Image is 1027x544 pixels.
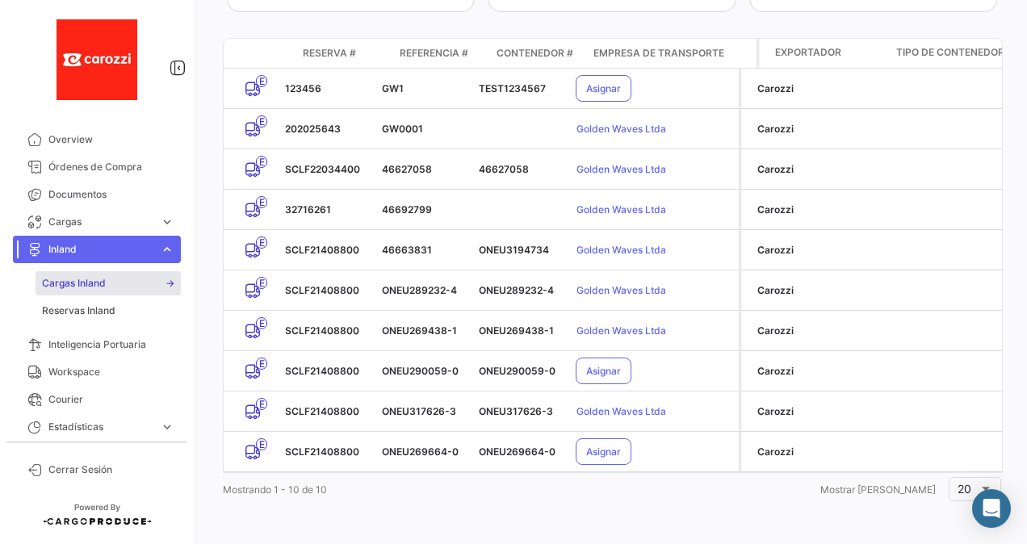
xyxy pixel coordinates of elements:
button: Golden Waves Ltda [576,317,667,344]
div: SCLF22034400 [285,162,369,177]
span: Cargas Inland [42,276,106,291]
span: Referencia # [400,46,468,61]
div: ONEU290059-0 [382,364,466,379]
div: GW1 [382,82,466,96]
span: Reservas Inland [42,303,115,318]
div: 123456 [285,82,369,96]
a: Workspace [13,358,181,386]
div: Carozzi [757,122,866,136]
span: Cerrar Sesión [48,462,174,477]
div: ONEU290059-0 [479,364,563,379]
div: 202025643 [285,122,369,136]
div: Carozzi [757,243,866,257]
span: expand_more [160,215,174,229]
div: ONEU269664-0 [382,445,466,459]
div: SCLF21408800 [285,445,369,459]
div: TEST1234567 [479,82,563,96]
button: Asignar [576,358,631,384]
div: 46627058 [479,162,563,177]
span: Reserva # [303,46,356,61]
span: Cargas [48,215,153,229]
span: expand_more [160,420,174,434]
a: Courier [13,386,181,413]
button: Golden Waves Ltda [576,277,667,303]
div: ONEU269664-0 [479,445,563,459]
span: E [256,236,267,249]
span: E [256,317,267,329]
div: ONEU269438-1 [382,324,466,338]
div: Carozzi [757,82,866,96]
div: SCLF21408800 [285,324,369,338]
span: 20 [958,482,971,496]
a: Cargas Inland [36,271,181,295]
div: SCLF21408800 [285,283,369,298]
button: Asignar [576,75,631,102]
div: GW0001 [382,122,466,136]
div: 32716261 [285,203,369,217]
span: E [256,398,267,410]
div: 46663831 [382,243,466,257]
span: Estadísticas [48,420,153,434]
div: 46692799 [382,203,466,217]
div: SCLF21408800 [285,364,369,379]
span: Documentos [48,187,174,202]
div: Carozzi [757,445,866,459]
span: Exportador [775,45,841,60]
div: ONEU289232-4 [382,283,466,298]
datatable-header-cell: Reserva # [296,40,393,67]
div: Abrir Intercom Messenger [972,489,1011,528]
span: E [256,358,267,370]
div: ONEU3194734 [479,243,563,257]
datatable-header-cell: Exportador [769,39,890,68]
span: Empresa de Transporte [593,46,724,61]
button: Golden Waves Ltda [576,196,667,223]
span: Mostrando 1 - 10 de 10 [223,483,327,496]
datatable-header-cell: Contenedor # [490,40,587,67]
datatable-header-cell: Referencia # [393,40,490,67]
div: Carozzi [757,404,866,419]
datatable-header-cell: Tipo de transporte [256,47,296,60]
span: E [256,156,267,168]
div: 46627058 [382,162,466,177]
span: Courier [48,392,174,407]
button: Golden Waves Ltda [576,236,667,263]
span: Inteligencia Portuaria [48,337,174,352]
a: Reservas Inland [36,299,181,323]
button: Golden Waves Ltda [576,398,667,425]
div: SCLF21408800 [285,243,369,257]
a: Overview [13,126,181,153]
span: expand_more [160,242,174,257]
span: Workspace [48,365,174,379]
a: Órdenes de Compra [13,153,181,181]
span: E [256,75,267,87]
span: Tipo de Contenedor [896,45,1004,60]
div: Carozzi [757,283,866,298]
span: Órdenes de Compra [48,160,174,174]
div: Carozzi [757,324,866,338]
div: Carozzi [757,203,866,217]
a: Inteligencia Portuaria [13,331,181,358]
div: ONEU317626-3 [479,404,563,419]
div: ONEU269438-1 [479,324,563,338]
button: Asignar [576,438,631,465]
img: 33c75eba-4e89-4f8c-8d32-3da69cf57892.jfif [57,19,137,100]
div: SCLF21408800 [285,404,369,419]
div: ONEU317626-3 [382,404,466,419]
datatable-header-cell: Empresa de Transporte [587,40,757,67]
button: Golden Waves Ltda [576,156,667,182]
div: Carozzi [757,162,866,177]
span: Mostrar [PERSON_NAME] [820,483,936,496]
div: ONEU289232-4 [479,283,563,298]
span: E [256,277,267,289]
a: Documentos [13,181,181,208]
span: E [256,196,267,208]
span: Overview [48,132,174,147]
div: Carozzi [757,364,866,379]
span: E [256,438,267,450]
span: Contenedor # [497,46,573,61]
span: E [256,115,267,128]
span: Inland [48,242,153,257]
button: Golden Waves Ltda [576,115,667,142]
